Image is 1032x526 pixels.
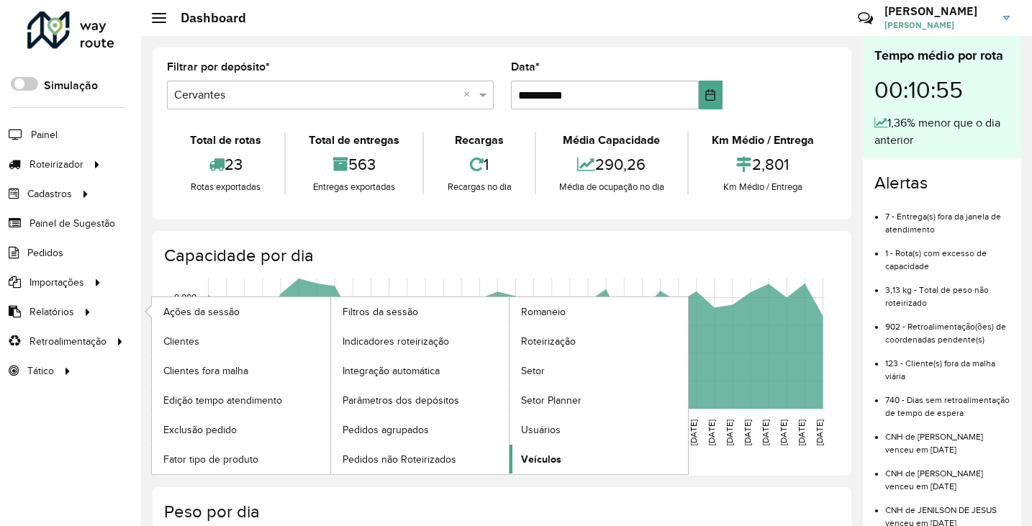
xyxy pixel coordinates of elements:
span: Pedidos agrupados [343,422,429,437]
a: Romaneio [510,297,688,326]
text: [DATE] [689,420,698,445]
text: [DATE] [797,420,806,445]
a: Roteirização [510,327,688,355]
span: Importações [30,275,84,290]
a: Usuários [510,415,688,444]
div: 2,801 [692,149,833,180]
span: Pedidos [27,245,63,260]
a: Edição tempo atendimento [152,386,330,414]
div: Média Capacidade [540,132,684,149]
span: Pedidos não Roteirizados [343,452,456,467]
div: Recargas no dia [427,180,530,194]
span: Setor [521,363,545,378]
h4: Capacidade por dia [164,245,837,266]
span: Clear all [463,86,476,104]
div: 290,26 [540,149,684,180]
text: 8,000 [174,293,196,302]
li: CNH de [PERSON_NAME] venceu em [DATE] [885,420,1010,456]
span: Cadastros [27,186,72,201]
a: Clientes fora malha [152,356,330,385]
a: Veículos [510,445,688,473]
text: [DATE] [743,420,752,445]
span: Romaneio [521,304,566,319]
span: Fator tipo de produto [163,452,258,467]
span: Setor Planner [521,393,581,408]
h2: Dashboard [166,10,246,26]
span: Painel de Sugestão [30,216,115,231]
h3: [PERSON_NAME] [884,4,992,18]
h4: Alertas [874,173,1010,194]
span: Indicadores roteirização [343,334,449,349]
text: [DATE] [815,420,824,445]
div: 00:10:55 [874,65,1010,114]
li: CNH de [PERSON_NAME] venceu em [DATE] [885,456,1010,493]
span: Roteirizador [30,157,83,172]
span: Ações da sessão [163,304,240,319]
span: Relatórios [30,304,74,319]
div: Tempo médio por rota [874,46,1010,65]
div: 1 [427,149,530,180]
span: [PERSON_NAME] [884,19,992,32]
div: Entregas exportadas [289,180,419,194]
label: Data [511,58,540,76]
li: 1 - Rota(s) com excesso de capacidade [885,236,1010,273]
div: 23 [171,149,281,180]
span: Roteirização [521,334,576,349]
a: Indicadores roteirização [331,327,510,355]
label: Filtrar por depósito [167,58,270,76]
span: Clientes [163,334,199,349]
li: 7 - Entrega(s) fora da janela de atendimento [885,199,1010,236]
span: Tático [27,363,54,378]
text: [DATE] [779,420,788,445]
h4: Peso por dia [164,502,837,522]
text: [DATE] [725,420,734,445]
a: Ações da sessão [152,297,330,326]
span: Usuários [521,422,561,437]
a: Exclusão pedido [152,415,330,444]
span: Filtros da sessão [343,304,418,319]
a: Parâmetros dos depósitos [331,386,510,414]
div: 1,36% menor que o dia anterior [874,114,1010,149]
a: Setor [510,356,688,385]
span: Clientes fora malha [163,363,248,378]
label: Simulação [44,77,98,94]
a: Clientes [152,327,330,355]
a: Fator tipo de produto [152,445,330,473]
span: Integração automática [343,363,440,378]
li: 902 - Retroalimentação(ões) de coordenadas pendente(s) [885,309,1010,346]
span: Exclusão pedido [163,422,237,437]
li: 3,13 kg - Total de peso não roteirizado [885,273,1010,309]
div: Rotas exportadas [171,180,281,194]
div: Total de entregas [289,132,419,149]
li: 740 - Dias sem retroalimentação de tempo de espera [885,383,1010,420]
div: Km Médio / Entrega [692,180,833,194]
div: Total de rotas [171,132,281,149]
a: Pedidos agrupados [331,415,510,444]
li: 123 - Cliente(s) fora da malha viária [885,346,1010,383]
button: Choose Date [699,81,723,109]
span: Painel [31,127,58,142]
a: Setor Planner [510,386,688,414]
div: 563 [289,149,419,180]
a: Pedidos não Roteirizados [331,445,510,473]
span: Parâmetros dos depósitos [343,393,459,408]
span: Veículos [521,452,561,467]
div: Km Médio / Entrega [692,132,833,149]
a: Contato Rápido [850,3,881,34]
text: [DATE] [761,420,770,445]
div: Recargas [427,132,530,149]
div: Média de ocupação no dia [540,180,684,194]
text: [DATE] [707,420,716,445]
span: Edição tempo atendimento [163,393,282,408]
a: Integração automática [331,356,510,385]
a: Filtros da sessão [331,297,510,326]
span: Retroalimentação [30,334,107,349]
